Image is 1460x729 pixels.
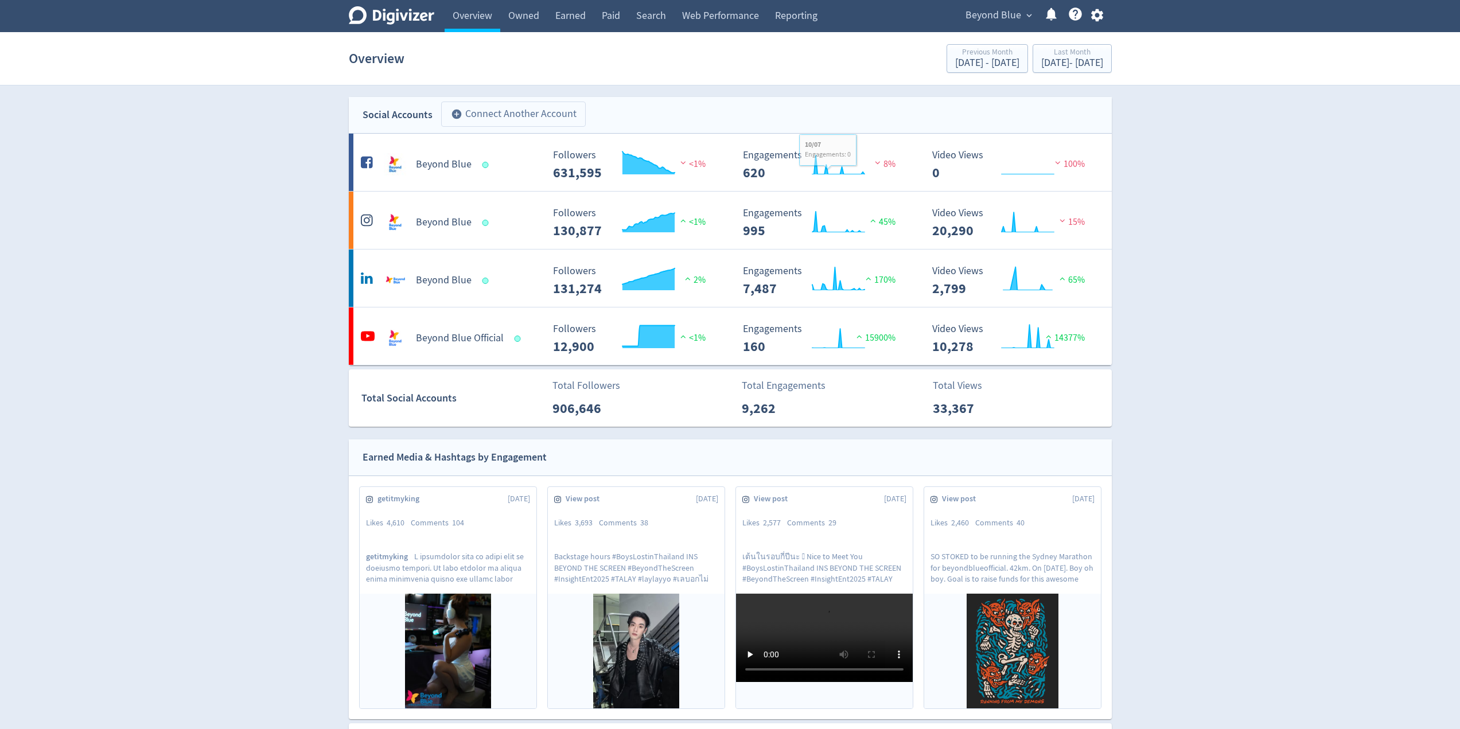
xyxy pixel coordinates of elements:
p: 9,262 [742,398,808,419]
svg: Followers --- [547,266,719,296]
div: [DATE] - [DATE] [1041,58,1103,68]
a: Connect Another Account [433,103,586,127]
img: positive-performance.svg [854,332,865,341]
img: positive-performance.svg [1043,332,1054,341]
div: Likes [554,517,599,529]
p: Total Views [933,378,999,393]
img: Beyond Blue Official undefined [384,327,407,350]
p: 906,646 [552,398,618,419]
img: Beyond Blue undefined [384,153,407,176]
img: negative-performance.svg [1057,216,1068,225]
p: Total Followers [552,378,620,393]
img: positive-performance.svg [1057,274,1068,283]
p: เต้นในรอบกี่ปีนะ 🫟 Nice to Meet You #BoysLostinThailand INS BEYOND THE SCREEN #BeyondTheScreen #I... [742,551,906,583]
svg: Video Views 10,278 [926,323,1099,354]
span: View post [942,493,982,505]
span: 15% [1057,216,1085,228]
div: Last Month [1041,48,1103,58]
img: negative-performance.svg [1052,158,1064,167]
div: Comments [975,517,1031,529]
span: [DATE] [1072,493,1095,505]
div: Comments [411,517,470,529]
a: View post[DATE]Likes2,460Comments40SO STOKED to be running the Sydney Marathon for beyondblueoffi... [924,487,1101,708]
span: 104 [452,517,464,528]
div: Earned Media & Hashtags by Engagement [363,449,547,466]
p: Total Engagements [742,378,826,393]
p: Backstage hours #BoysLostinThailand INS BEYOND THE SCREEN #BeyondTheScreen #InsightEnt2025 #TALAY... [554,551,718,583]
div: Likes [742,517,787,529]
span: 38 [640,517,648,528]
span: 100% [1052,158,1085,170]
svg: Engagements 160 [737,323,909,354]
h5: Beyond Blue [416,158,472,171]
h1: Overview [349,40,404,77]
span: 14377% [1043,332,1085,344]
p: L ipsumdolor sita co adipi elit se doeiusmo tempori. Ut labo etdolor ma aliqua enima minimvenia q... [366,551,530,583]
a: Beyond Blue undefinedBeyond Blue Followers --- Followers 131,274 2% Engagements 7,487 Engagements... [349,250,1112,307]
span: 65% [1057,274,1085,286]
div: Total Social Accounts [361,390,544,407]
h5: Beyond Blue [416,216,472,229]
img: Beyond Blue undefined [384,269,407,292]
span: Data last synced: 11 Aug 2025, 7:02am (AEST) [482,162,492,168]
span: <1% [678,158,706,170]
span: 40 [1017,517,1025,528]
span: getitmyking [366,551,414,562]
span: add_circle [451,108,462,120]
a: View post[DATE]Likes2,577Comments29เต้นในรอบกี่ปีนะ 🫟 Nice to Meet You #BoysLostinThailand INS BE... [736,487,913,708]
div: Likes [366,517,411,529]
button: Previous Month[DATE] - [DATE] [947,44,1028,73]
img: positive-performance.svg [678,332,689,341]
span: [DATE] [508,493,530,505]
div: Previous Month [955,48,1019,58]
div: Likes [930,517,975,529]
span: 2% [682,274,706,286]
h5: Beyond Blue [416,274,472,287]
img: positive-performance.svg [863,274,874,283]
span: View post [566,493,606,505]
span: <1% [678,216,706,228]
button: Beyond Blue [961,6,1035,25]
a: Beyond Blue undefinedBeyond Blue Followers --- Followers 631,595 <1% Engagements 620 Engagements ... [349,134,1112,191]
span: [DATE] [696,493,718,505]
span: <1% [678,332,706,344]
div: Comments [787,517,843,529]
div: Social Accounts [363,107,433,123]
span: View post [754,493,794,505]
p: 33,367 [933,398,999,419]
button: Last Month[DATE]- [DATE] [1033,44,1112,73]
span: 29 [828,517,836,528]
div: [DATE] - [DATE] [955,58,1019,68]
span: 45% [867,216,896,228]
svg: Video Views 0 [926,150,1099,180]
a: Beyond Blue undefinedBeyond Blue Followers --- Followers 130,877 <1% Engagements 995 Engagements ... [349,192,1112,249]
svg: Followers --- [547,150,719,180]
span: getitmyking [377,493,426,505]
span: 15900% [854,332,896,344]
a: Beyond Blue Official undefinedBeyond Blue Official Followers --- Followers 12,900 <1% Engagements... [349,307,1112,365]
span: 2,460 [951,517,969,528]
svg: Engagements 620 [737,150,909,180]
a: View post[DATE]Likes3,693Comments38Backstage hours #BoysLostinThailand INS BEYOND THE SCREEN #Bey... [548,487,725,708]
span: expand_more [1024,10,1034,21]
img: negative-performance.svg [678,158,689,167]
svg: Followers --- [547,323,719,354]
a: getitmyking[DATE]Likes4,610Comments104getitmykingL ipsumdolor sita co adipi elit se doeiusmo temp... [360,487,536,708]
span: Beyond Blue [965,6,1021,25]
svg: Engagements 995 [737,208,909,238]
span: Data last synced: 10 Aug 2025, 6:01pm (AEST) [514,336,524,342]
p: SO STOKED to be running the Sydney Marathon for beyondblueofficial. 42km. On [DATE]. Boy oh boy. ... [930,551,1095,583]
span: 170% [863,274,896,286]
img: positive-performance.svg [678,216,689,225]
img: positive-performance.svg [682,274,694,283]
span: 3,693 [575,517,593,528]
svg: Video Views 2,799 [926,266,1099,296]
span: Data last synced: 11 Aug 2025, 1:02am (AEST) [482,278,492,284]
svg: Video Views 20,290 [926,208,1099,238]
span: [DATE] [884,493,906,505]
div: Comments [599,517,655,529]
span: 4,610 [387,517,404,528]
span: 8% [872,158,896,170]
span: 2,577 [763,517,781,528]
svg: Followers --- [547,208,719,238]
